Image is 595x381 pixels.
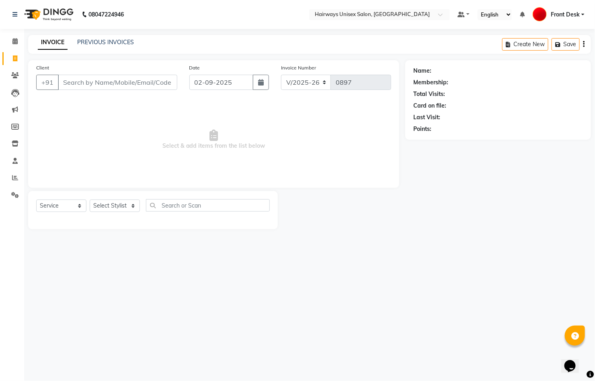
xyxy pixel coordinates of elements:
button: +91 [36,75,59,90]
span: Select & add items from the list below [36,100,391,180]
button: Create New [502,38,548,51]
div: Total Visits: [413,90,445,98]
label: Date [189,64,200,71]
div: Points: [413,125,431,133]
span: Front Desk [551,10,580,19]
b: 08047224946 [88,3,124,26]
input: Search or Scan [146,199,270,212]
div: Membership: [413,78,448,87]
img: logo [21,3,76,26]
a: INVOICE [38,35,68,50]
label: Client [36,64,49,71]
button: Save [552,38,580,51]
img: Front Desk [533,7,547,21]
div: Name: [413,67,431,75]
iframe: chat widget [561,349,587,373]
a: PREVIOUS INVOICES [77,39,134,46]
div: Last Visit: [413,113,440,122]
div: Card on file: [413,102,446,110]
label: Invoice Number [281,64,316,71]
input: Search by Name/Mobile/Email/Code [58,75,177,90]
